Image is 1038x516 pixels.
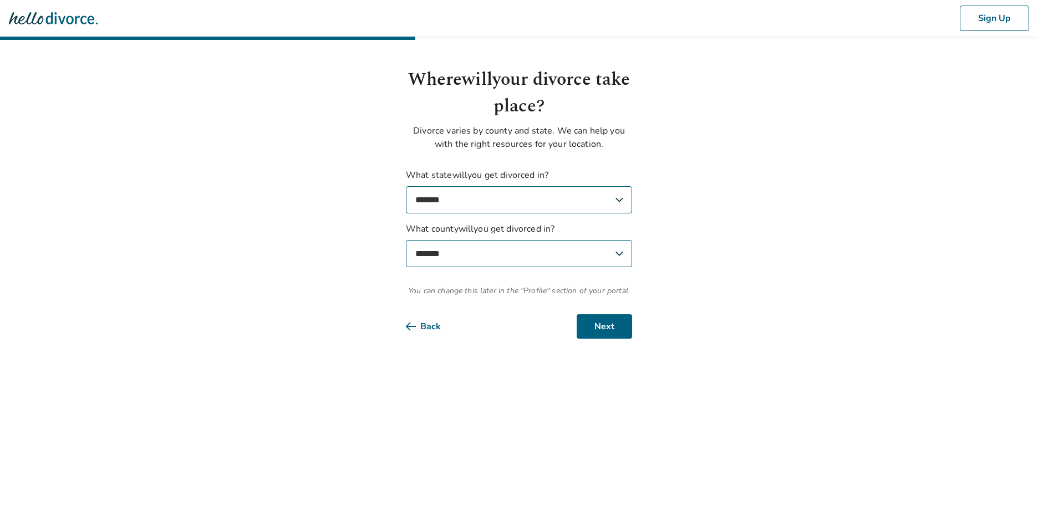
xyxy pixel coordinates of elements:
p: Divorce varies by county and state. We can help you with the right resources for your location. [406,124,632,151]
select: What countywillyou get divorced in? [406,240,632,267]
button: Back [406,314,459,339]
iframe: Chat Widget [983,463,1038,516]
label: What state will you get divorced in? [406,168,632,213]
button: Next [577,314,632,339]
img: Hello Divorce Logo [9,7,98,29]
label: What county will you get divorced in? [406,222,632,267]
h1: Where will your divorce take place? [406,67,632,120]
button: Sign Up [960,6,1029,31]
select: What statewillyou get divorced in? [406,186,632,213]
span: You can change this later in the "Profile" section of your portal. [406,285,632,297]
